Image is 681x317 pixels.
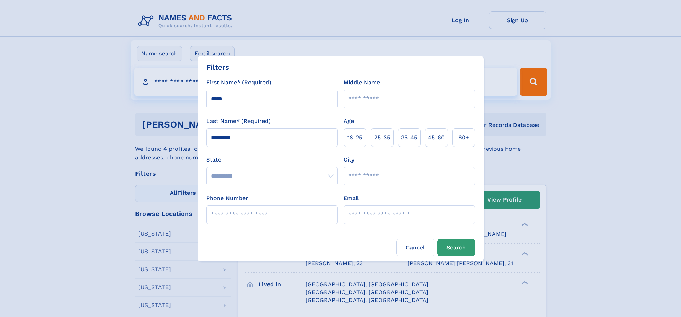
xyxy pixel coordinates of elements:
button: Search [437,239,475,256]
span: 25‑35 [374,133,390,142]
label: Phone Number [206,194,248,203]
span: 18‑25 [347,133,362,142]
label: Middle Name [344,78,380,87]
label: Last Name* (Required) [206,117,271,125]
label: Cancel [396,239,434,256]
span: 60+ [458,133,469,142]
div: Filters [206,62,229,73]
label: Age [344,117,354,125]
label: State [206,155,338,164]
label: City [344,155,354,164]
span: 45‑60 [428,133,445,142]
label: First Name* (Required) [206,78,271,87]
label: Email [344,194,359,203]
span: 35‑45 [401,133,417,142]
